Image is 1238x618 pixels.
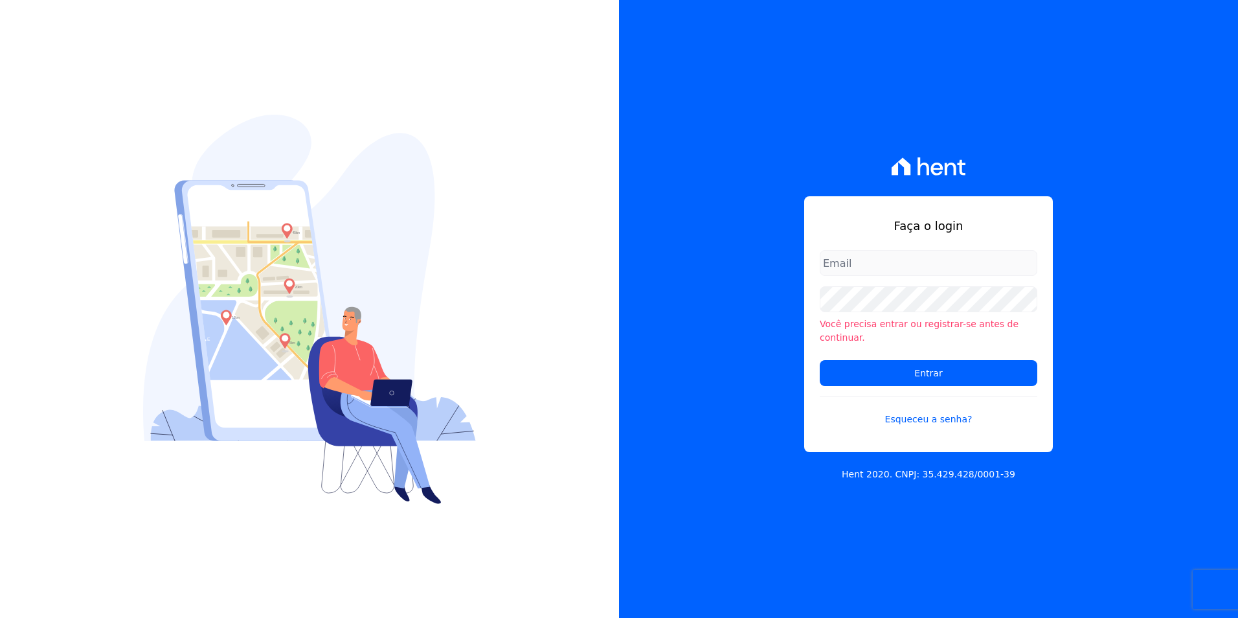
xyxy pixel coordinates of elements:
[820,360,1037,386] input: Entrar
[842,468,1015,481] p: Hent 2020. CNPJ: 35.429.428/0001-39
[820,217,1037,235] h1: Faça o login
[820,317,1037,345] li: Você precisa entrar ou registrar-se antes de continuar.
[820,396,1037,426] a: Esqueceu a senha?
[143,115,476,504] img: Login
[820,250,1037,276] input: Email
